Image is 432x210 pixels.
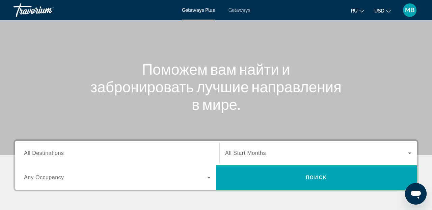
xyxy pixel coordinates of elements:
span: ru [351,8,358,14]
iframe: Button to launch messaging window [405,183,427,205]
button: Change currency [374,6,391,16]
button: Поиск [216,165,417,190]
span: USD [374,8,384,14]
span: All Start Months [225,150,266,156]
a: Travorium [13,1,81,19]
a: Getaways [228,7,250,13]
div: Search widget [15,141,417,190]
button: Change language [351,6,364,16]
a: Getaways Plus [182,7,215,13]
span: Поиск [306,175,327,180]
button: User Menu [401,3,418,17]
h1: Поможем вам найти и забронировать лучшие направления в мире. [89,60,343,113]
span: Any Occupancy [24,174,64,180]
span: All Destinations [24,150,64,156]
span: MB [405,7,414,14]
